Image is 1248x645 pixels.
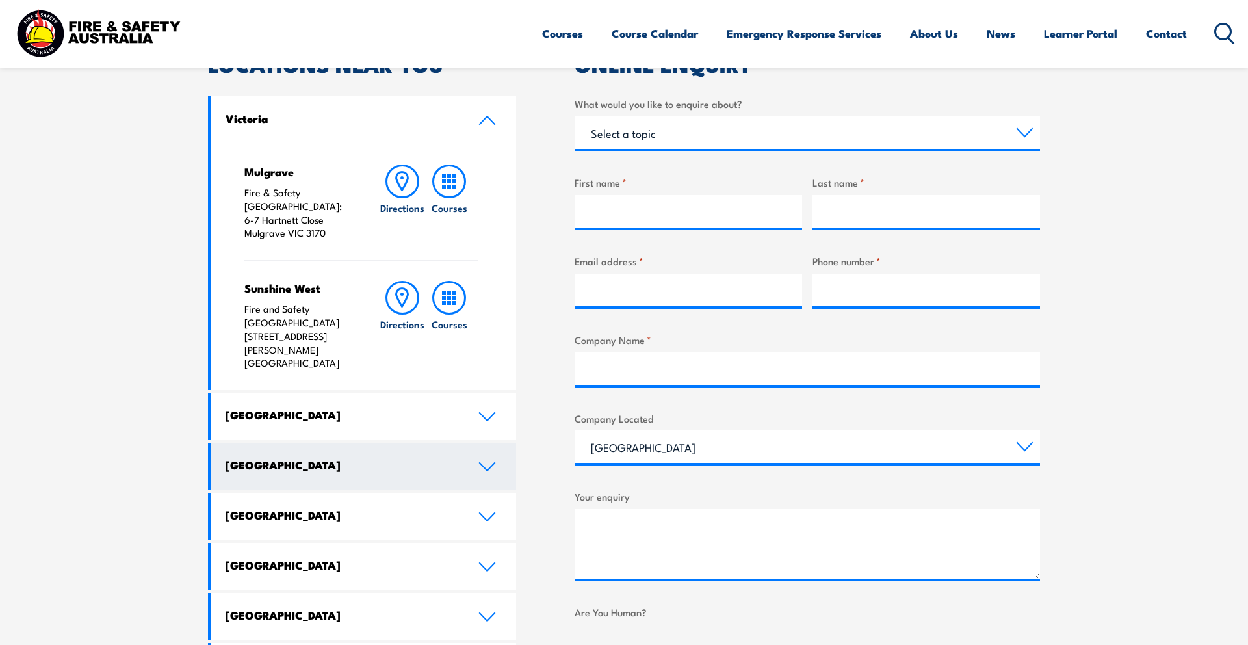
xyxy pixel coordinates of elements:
a: [GEOGRAPHIC_DATA] [211,443,516,490]
h4: Mulgrave [244,165,353,179]
a: Courses [426,281,473,370]
a: Courses [542,16,583,51]
h2: LOCATIONS NEAR YOU [208,55,516,73]
a: Victoria [211,96,516,144]
h6: Directions [380,317,424,331]
label: Your enquiry [575,489,1040,504]
h4: [GEOGRAPHIC_DATA] [226,558,458,572]
h4: [GEOGRAPHIC_DATA] [226,508,458,522]
h4: [GEOGRAPHIC_DATA] [226,458,458,472]
p: Fire and Safety [GEOGRAPHIC_DATA] [STREET_ADDRESS][PERSON_NAME] [GEOGRAPHIC_DATA] [244,302,353,370]
label: What would you like to enquire about? [575,96,1040,111]
a: Courses [426,165,473,240]
h4: Victoria [226,111,458,125]
h6: Directions [380,201,424,215]
label: Company Name [575,332,1040,347]
a: [GEOGRAPHIC_DATA] [211,493,516,540]
label: First name [575,175,802,190]
label: Company Located [575,411,1040,426]
a: News [987,16,1015,51]
h6: Courses [432,317,467,331]
h6: Courses [432,201,467,215]
a: Learner Portal [1044,16,1117,51]
label: Are You Human? [575,605,1040,620]
label: Last name [812,175,1040,190]
a: Emergency Response Services [727,16,881,51]
a: Contact [1146,16,1187,51]
h4: [GEOGRAPHIC_DATA] [226,608,458,622]
a: [GEOGRAPHIC_DATA] [211,543,516,590]
label: Phone number [812,254,1040,269]
a: Directions [379,165,426,240]
h2: ONLINE ENQUIRY [575,55,1040,73]
a: About Us [910,16,958,51]
h4: Sunshine West [244,281,353,295]
a: Course Calendar [612,16,698,51]
a: Directions [379,281,426,370]
h4: [GEOGRAPHIC_DATA] [226,408,458,422]
a: [GEOGRAPHIC_DATA] [211,393,516,440]
p: Fire & Safety [GEOGRAPHIC_DATA]: 6-7 Hartnett Close Mulgrave VIC 3170 [244,186,353,240]
a: [GEOGRAPHIC_DATA] [211,593,516,640]
label: Email address [575,254,802,269]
